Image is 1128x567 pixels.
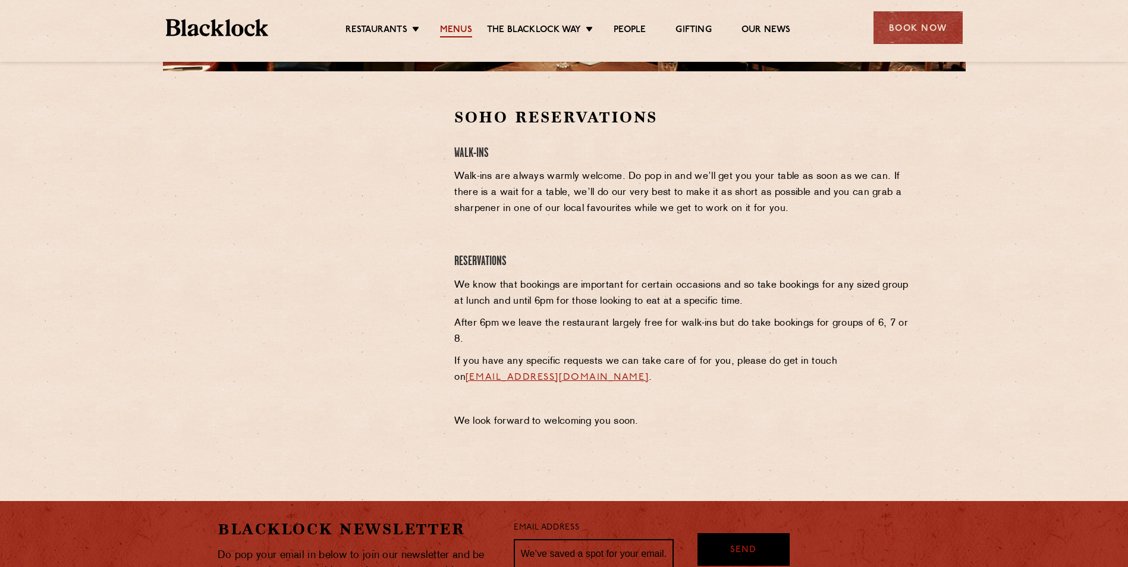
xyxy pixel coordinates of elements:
[454,354,910,386] p: If you have any specific requests we can take care of for you, please do get in touch on .
[454,316,910,348] p: After 6pm we leave the restaurant largely free for walk-ins but do take bookings for groups of 6,...
[487,24,581,37] a: The Blacklock Way
[440,24,472,37] a: Menus
[614,24,646,37] a: People
[454,414,910,430] p: We look forward to welcoming you soon.
[454,107,910,128] h2: Soho Reservations
[454,169,910,217] p: Walk-ins are always warmly welcome. Do pop in and we’ll get you your table as soon as we can. If ...
[741,24,791,37] a: Our News
[466,373,649,382] a: [EMAIL_ADDRESS][DOMAIN_NAME]
[454,146,910,162] h4: Walk-Ins
[874,11,963,44] div: Book Now
[345,24,407,37] a: Restaurants
[218,519,496,540] h2: Blacklock Newsletter
[454,278,910,310] p: We know that bookings are important for certain occasions and so take bookings for any sized grou...
[730,544,756,557] span: Send
[260,107,394,286] iframe: OpenTable make booking widget
[454,254,910,270] h4: Reservations
[514,521,579,535] label: Email Address
[675,24,711,37] a: Gifting
[166,19,269,36] img: BL_Textured_Logo-footer-cropped.svg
